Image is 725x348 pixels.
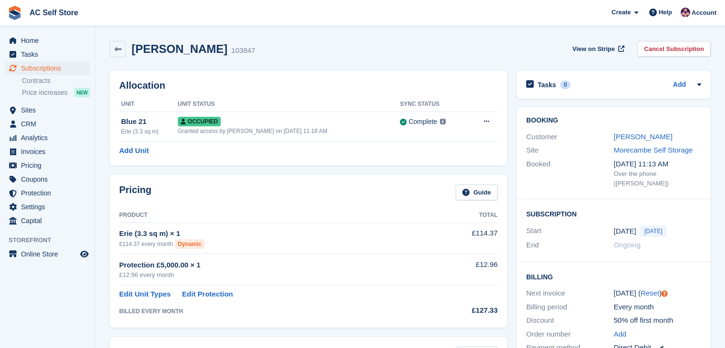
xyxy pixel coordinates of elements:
img: icon-info-grey-7440780725fd019a000dd9b08b2336e03edf1995a4989e88bcd33f0948082b44.svg [440,119,446,124]
div: BILLED EVERY MONTH [119,307,428,316]
span: Occupied [178,117,221,126]
th: Product [119,208,428,223]
div: Site [526,145,614,156]
a: menu [5,103,90,117]
img: Ted Cox [681,8,690,17]
th: Total [428,208,498,223]
span: [DATE] [640,225,667,237]
a: menu [5,34,90,47]
span: Online Store [21,247,78,261]
h2: Subscription [526,209,701,218]
div: Blue 21 [121,116,178,127]
a: Cancel Subscription [637,41,711,57]
h2: Allocation [119,80,498,91]
span: Analytics [21,131,78,144]
div: £114.37 every month [119,239,428,249]
div: Erie (3.3 sq m) [121,127,178,136]
div: 103847 [231,45,255,56]
a: menu [5,117,90,131]
div: Protection £5,000.00 × 1 [119,260,428,271]
span: Sites [21,103,78,117]
span: Home [21,34,78,47]
h2: Tasks [538,81,556,89]
div: Every month [614,302,702,313]
a: Morecambe Self Storage [614,146,693,154]
th: Unit Status [178,97,400,112]
img: stora-icon-8386f47178a22dfd0bd8f6a31ec36ba5ce8667c1dd55bd0f319d3a0aa187defe.svg [8,6,22,20]
a: Edit Protection [182,289,233,300]
div: Dynamic [175,239,204,249]
a: Guide [456,184,498,200]
div: £127.33 [428,305,498,316]
span: Protection [21,186,78,200]
a: menu [5,186,90,200]
a: menu [5,145,90,158]
a: Contracts [22,76,90,85]
a: [PERSON_NAME] [614,133,673,141]
div: Next invoice [526,288,614,299]
div: [DATE] ( ) [614,288,702,299]
a: menu [5,48,90,61]
th: Unit [119,97,178,112]
a: menu [5,61,90,75]
span: Subscriptions [21,61,78,75]
th: Sync Status [400,97,468,112]
span: View on Stripe [572,44,615,54]
a: Reset [641,289,659,297]
span: Pricing [21,159,78,172]
a: menu [5,200,90,214]
td: £114.37 [428,223,498,254]
time: 2025-08-27 00:00:00 UTC [614,226,636,237]
span: Coupons [21,173,78,186]
span: Create [612,8,631,17]
h2: Pricing [119,184,152,200]
td: £12.96 [428,254,498,285]
a: Preview store [79,248,90,260]
a: Edit Unit Types [119,289,171,300]
h2: Booking [526,117,701,124]
a: AC Self Store [26,5,82,20]
span: Tasks [21,48,78,61]
a: menu [5,173,90,186]
a: menu [5,159,90,172]
span: Storefront [9,235,95,245]
div: 50% off first month [614,315,702,326]
div: End [526,240,614,251]
a: Price increases NEW [22,87,90,98]
div: Booked [526,159,614,188]
a: menu [5,131,90,144]
div: NEW [74,88,90,97]
a: Add [614,329,627,340]
div: Over the phone ([PERSON_NAME]) [614,169,702,188]
div: Tooltip anchor [660,289,669,298]
div: Erie (3.3 sq m) × 1 [119,228,428,239]
a: View on Stripe [569,41,626,57]
h2: [PERSON_NAME] [132,42,227,55]
a: menu [5,214,90,227]
a: menu [5,247,90,261]
span: Account [692,8,716,18]
div: Granted access by [PERSON_NAME] on [DATE] 11:18 AM [178,127,400,135]
div: Order number [526,329,614,340]
span: Capital [21,214,78,227]
div: Billing period [526,302,614,313]
span: Price increases [22,88,68,97]
div: Discount [526,315,614,326]
div: [DATE] 11:13 AM [614,159,702,170]
a: Add [673,80,686,91]
span: Ongoing [614,241,641,249]
span: Invoices [21,145,78,158]
div: Start [526,225,614,237]
div: 0 [560,81,571,89]
div: Customer [526,132,614,143]
a: Add Unit [119,145,149,156]
span: CRM [21,117,78,131]
h2: Billing [526,272,701,281]
span: Help [659,8,672,17]
div: £12.96 every month [119,270,428,280]
div: Complete [408,117,437,127]
span: Settings [21,200,78,214]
